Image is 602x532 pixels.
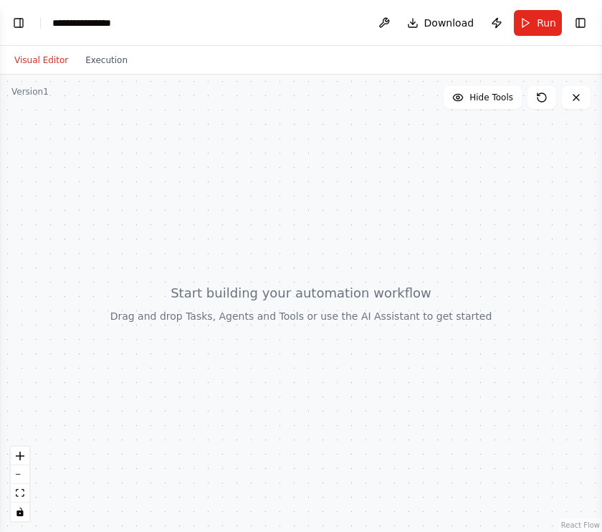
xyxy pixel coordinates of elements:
span: Hide Tools [469,92,513,103]
nav: breadcrumb [52,16,124,30]
button: Show left sidebar [9,13,29,33]
button: toggle interactivity [11,503,29,521]
button: Hide Tools [444,86,522,109]
button: fit view [11,484,29,503]
a: React Flow attribution [561,521,600,529]
span: Download [424,16,474,30]
div: Version 1 [11,86,49,98]
button: Run [514,10,562,36]
span: Run [537,16,556,30]
button: zoom in [11,447,29,465]
button: Execution [77,52,136,69]
div: React Flow controls [11,447,29,521]
button: zoom out [11,465,29,484]
button: Visual Editor [6,52,77,69]
button: Download [401,10,480,36]
button: Show right sidebar [570,13,591,33]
